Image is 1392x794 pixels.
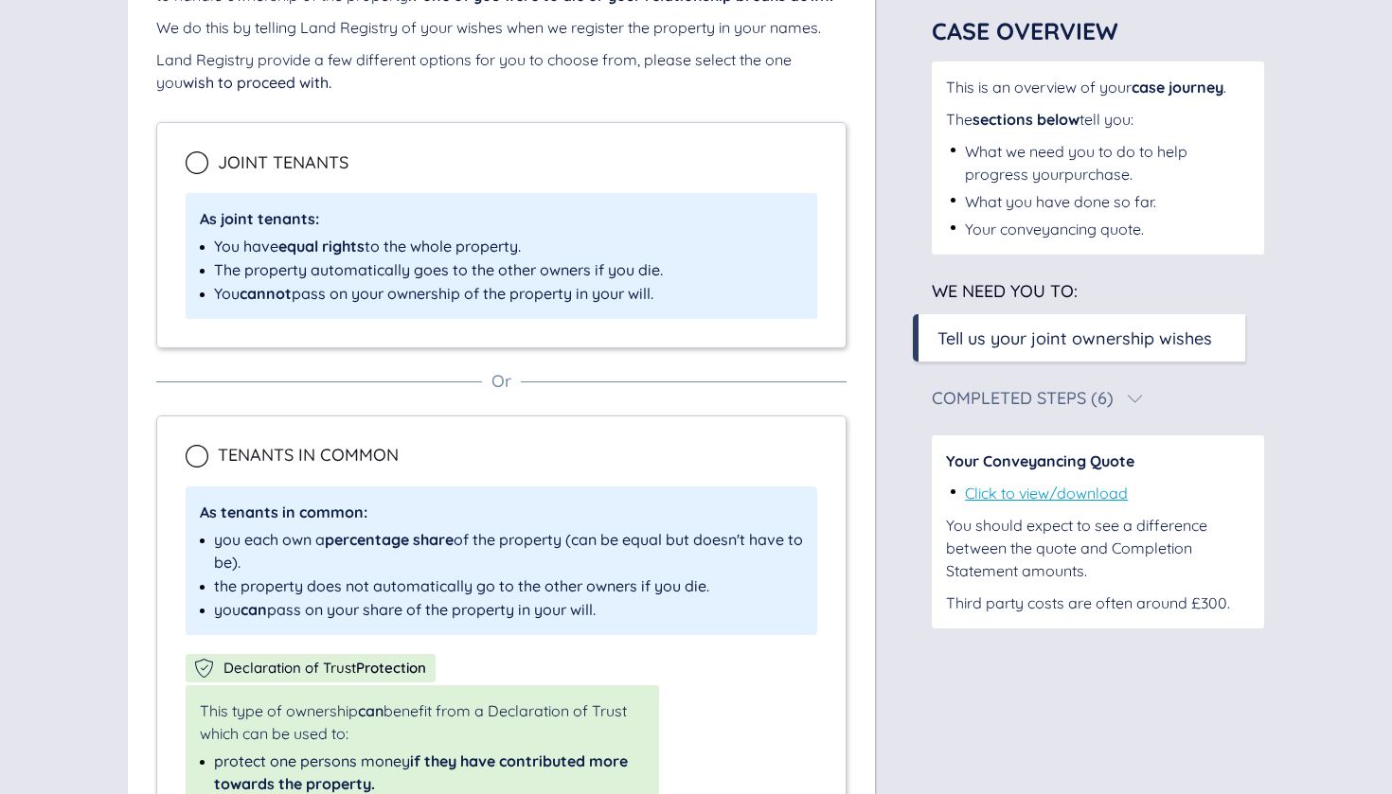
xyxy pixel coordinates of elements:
[937,326,1212,351] div: Tell us your joint ownership wishes
[200,501,803,523] span: As tenants in common:
[973,110,1080,129] span: sections below
[156,16,847,39] div: We do this by telling Land Registry of your wishes when we register the property in your names.
[932,390,1114,407] div: Completed Steps (6)
[932,280,1078,302] span: We need you to:
[965,484,1128,503] a: Click to view/download
[200,207,663,230] span: As joint tenants:
[214,282,653,305] span: You pass on your ownership of the property in your will.
[218,151,348,173] span: Joint tenants
[223,659,426,677] span: Declaration of Trust
[965,218,1144,240] div: Your conveyancing quote.
[946,514,1250,582] div: You should expect to see a difference between the quote and Completion Statement amounts.
[200,699,645,745] div: This type of ownership benefit from a Declaration of Trust which can be used to:
[358,701,384,720] span: can
[156,48,847,94] div: Land Registry provide a few different options for you to choose from, please select the one you
[214,574,709,597] span: the property does not automatically go to the other owners if you die.
[356,659,426,677] span: Protection
[1132,78,1223,97] span: case journey
[214,258,663,281] span: The property automatically goes to the other owners if you die.
[214,598,596,621] span: you pass on your share of the property in your will.
[325,530,454,549] span: percentage share
[965,140,1250,185] div: What we need you to do to help progress your purchase .
[214,751,628,793] span: if they have contributed more towards the property.
[241,600,267,619] span: can
[240,284,292,303] span: cannot
[946,108,1250,131] div: The tell you:
[491,370,511,392] span: Or
[946,76,1250,98] div: This is an overview of your .
[965,190,1156,213] div: What you have done so far.
[946,591,1250,614] div: Third party costs are often around £300.
[946,451,1134,470] span: Your Conveyancing Quote
[278,237,365,256] span: equal rights
[214,235,521,257] span: You have to the whole property.
[183,73,331,92] span: wish to proceed with.
[932,16,1118,45] span: Case Overview
[218,444,399,466] span: Tenants in common
[214,528,803,573] span: you each own a of the property (can be equal but doesn't have to be).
